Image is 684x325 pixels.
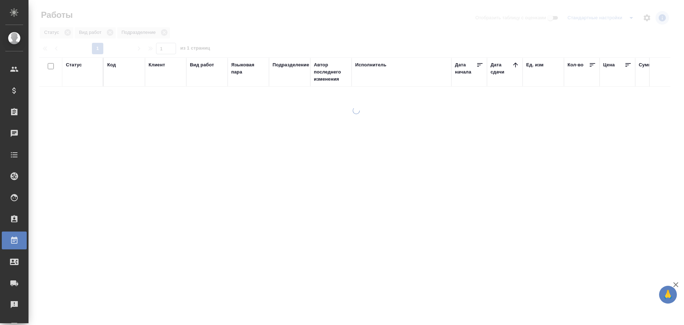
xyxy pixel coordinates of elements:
[662,287,674,302] span: 🙏
[66,61,82,68] div: Статус
[659,286,677,304] button: 🙏
[107,61,116,68] div: Код
[455,61,476,76] div: Дата начала
[273,61,309,68] div: Подразделение
[603,61,615,68] div: Цена
[526,61,544,68] div: Ед. изм
[355,61,387,68] div: Исполнитель
[314,61,348,83] div: Автор последнего изменения
[231,61,265,76] div: Языковая пара
[190,61,214,68] div: Вид работ
[491,61,512,76] div: Дата сдачи
[639,61,654,68] div: Сумма
[568,61,584,68] div: Кол-во
[149,61,165,68] div: Клиент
